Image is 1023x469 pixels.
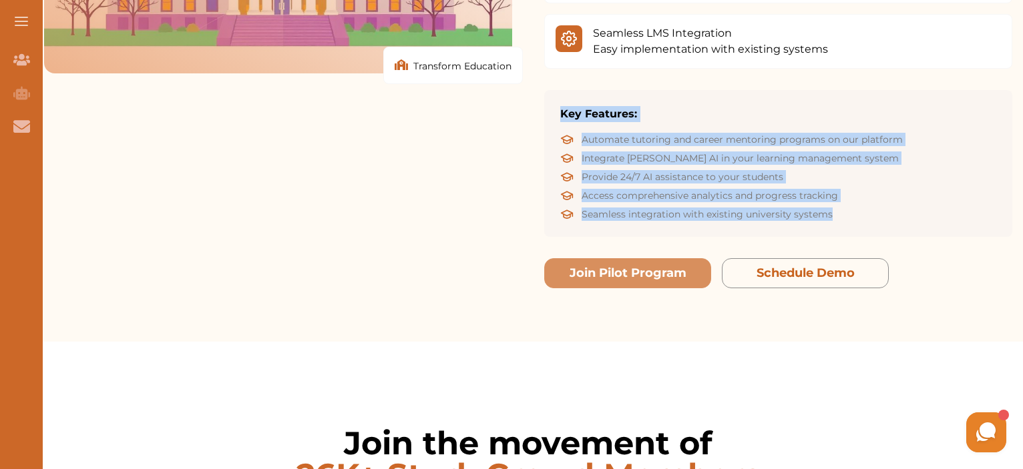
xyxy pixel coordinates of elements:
p: Easy implementation with existing systems [593,41,828,57]
h3: Key Features: [560,106,996,122]
button: Schedule Demo [722,258,889,288]
span: Automate tutoring and career mentoring programs on our platform [582,133,903,146]
span: Provide 24/7 AI assistance to your students [582,170,783,183]
span: Seamless integration with existing university systems [582,207,833,221]
span: Transform Education [413,59,511,73]
button: Join Pilot Program [544,258,711,288]
span: Access comprehensive analytics and progress tracking [582,189,838,202]
h4: Seamless LMS Integration [593,25,828,41]
span: Integrate [PERSON_NAME] AI in your learning management system [582,151,899,165]
iframe: HelpCrunch [702,409,1010,456]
